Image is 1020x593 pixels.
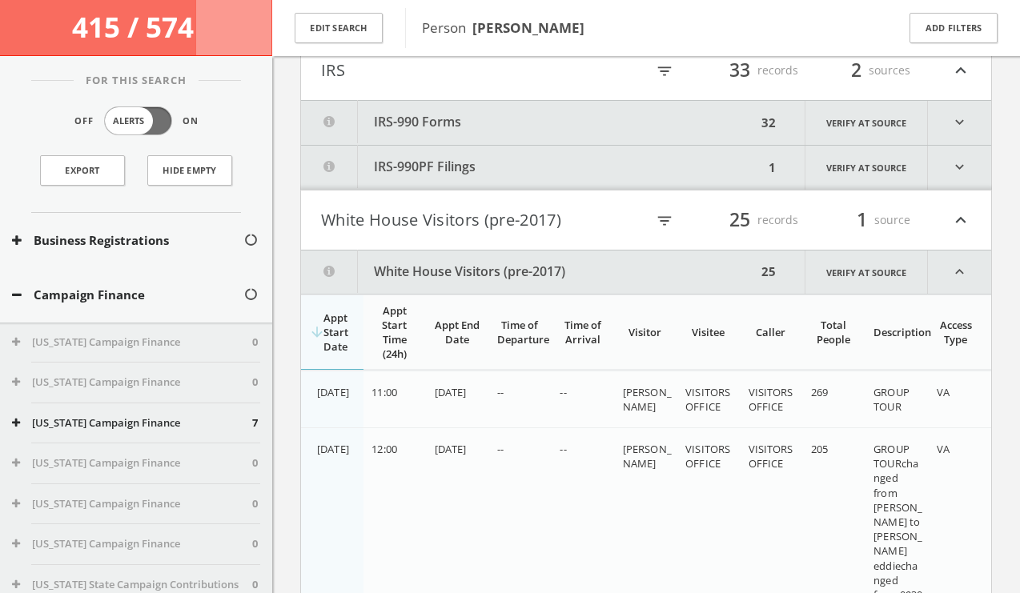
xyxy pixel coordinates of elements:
[805,250,928,294] a: Verify at source
[74,73,199,89] span: For This Search
[301,101,757,145] button: IRS-990 Forms
[811,318,856,347] div: Total People
[497,385,504,399] span: --
[371,442,397,456] span: 12:00
[435,385,467,399] span: [DATE]
[560,385,566,399] span: --
[623,385,672,414] span: [PERSON_NAME]
[72,8,200,46] span: 415 / 574
[722,206,757,234] span: 25
[811,385,828,399] span: 269
[814,206,910,234] div: source
[301,146,764,190] button: IRS-990PF Filings
[702,206,798,234] div: records
[805,146,928,190] a: Verify at source
[702,57,798,84] div: records
[950,206,971,234] i: expand_less
[722,56,757,84] span: 33
[309,324,325,340] i: arrow_downward
[12,455,252,471] button: [US_STATE] Campaign Finance
[317,442,349,456] span: [DATE]
[764,146,781,190] div: 1
[12,231,243,250] button: Business Registrations
[497,442,504,456] span: --
[560,318,604,347] div: Time of Arrival
[12,335,252,351] button: [US_STATE] Campaign Finance
[252,335,258,351] span: 0
[805,101,928,145] a: Verify at source
[321,57,645,84] button: IRS
[12,536,252,552] button: [US_STATE] Campaign Finance
[317,311,354,354] div: Appt Start Date
[950,57,971,84] i: expand_less
[183,114,199,128] span: On
[472,18,584,37] b: [PERSON_NAME]
[301,250,757,294] button: White House Visitors (pre-2017)
[252,375,258,391] span: 0
[317,385,349,399] span: [DATE]
[74,114,94,128] span: Off
[623,442,672,471] span: [PERSON_NAME]
[685,385,730,414] span: VISITORS OFFICE
[849,206,874,234] span: 1
[937,442,950,456] span: VA
[560,442,566,456] span: --
[928,146,991,190] i: expand_more
[749,385,793,414] span: VISITORS OFFICE
[757,250,781,294] div: 25
[252,577,258,593] span: 0
[435,318,480,347] div: Appt End Date
[811,442,828,456] span: 205
[12,286,243,304] button: Campaign Finance
[40,155,125,186] a: Export
[844,56,869,84] span: 2
[371,303,416,361] div: Appt Start Time (24h)
[685,442,730,471] span: VISITORS OFFICE
[937,385,950,399] span: VA
[928,101,991,145] i: expand_more
[749,442,793,471] span: VISITORS OFFICE
[252,415,258,431] span: 7
[12,415,252,431] button: [US_STATE] Campaign Finance
[371,385,397,399] span: 11:00
[749,325,793,339] div: Caller
[321,206,645,234] button: White House Visitors (pre-2017)
[937,318,975,347] div: Access Type
[435,442,467,456] span: [DATE]
[928,250,991,294] i: expand_less
[252,496,258,512] span: 0
[252,455,258,471] span: 0
[685,325,730,339] div: Visitee
[147,155,232,186] button: Hide Empty
[12,375,252,391] button: [US_STATE] Campaign Finance
[12,496,252,512] button: [US_STATE] Campaign Finance
[295,13,383,44] button: Edit Search
[757,101,781,145] div: 32
[873,385,910,414] span: GROUP TOUR
[12,577,252,593] button: [US_STATE] State Campaign Contributions
[656,62,673,80] i: filter_list
[623,325,668,339] div: Visitor
[873,325,918,339] div: Description
[910,13,998,44] button: Add Filters
[422,18,584,37] span: Person
[252,536,258,552] span: 0
[814,57,910,84] div: sources
[656,212,673,230] i: filter_list
[497,318,542,347] div: Time of Departure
